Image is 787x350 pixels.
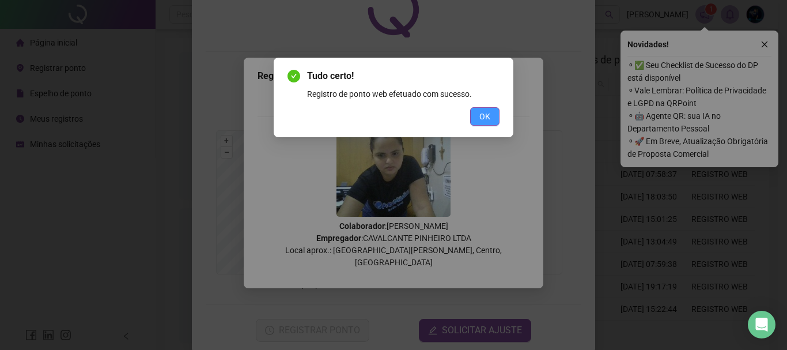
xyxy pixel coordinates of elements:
button: OK [470,107,500,126]
span: OK [479,110,490,123]
div: Open Intercom Messenger [748,311,775,338]
span: check-circle [287,70,300,82]
div: Registro de ponto web efetuado com sucesso. [307,88,500,100]
span: Tudo certo! [307,69,500,83]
